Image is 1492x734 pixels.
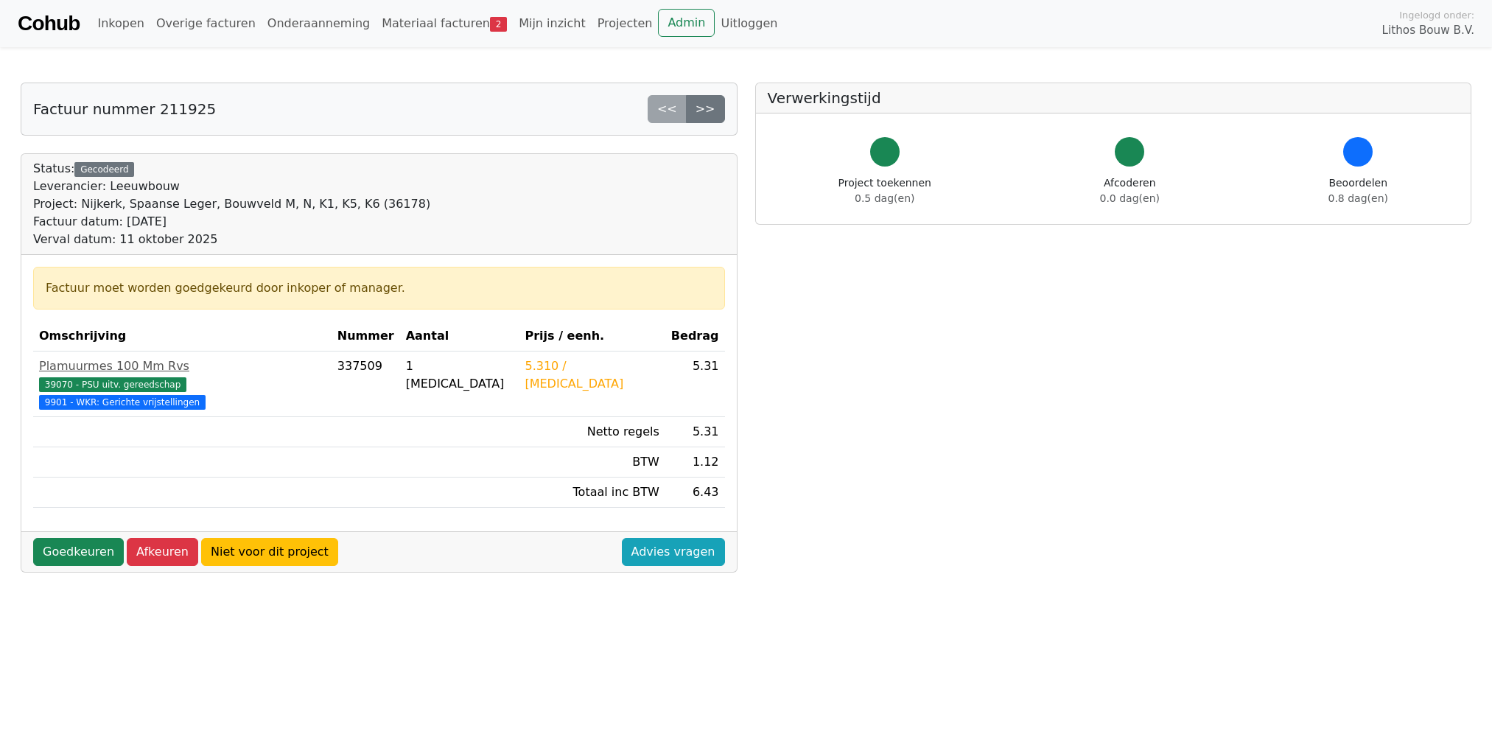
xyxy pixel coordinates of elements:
h5: Factuur nummer 211925 [33,100,216,118]
a: Inkopen [91,9,150,38]
td: BTW [519,447,665,478]
a: Overige facturen [150,9,262,38]
div: Project: Nijkerk, Spaanse Leger, Bouwveld M, N, K1, K5, K6 (36178) [33,195,430,213]
a: Plamuurmes 100 Mm Rvs39070 - PSU uitv. gereedschap 9901 - WKR: Gerichte vrijstellingen [39,357,326,410]
div: Verval datum: 11 oktober 2025 [33,231,430,248]
div: Gecodeerd [74,162,134,177]
th: Omschrijving [33,321,332,352]
td: 5.31 [665,352,725,417]
a: Niet voor dit project [201,538,338,566]
span: 39070 - PSU uitv. gereedschap [39,377,186,392]
a: >> [686,95,725,123]
a: Projecten [592,9,659,38]
td: 5.31 [665,417,725,447]
div: Afcoderen [1100,175,1160,206]
div: Factuur datum: [DATE] [33,213,430,231]
div: Project toekennen [838,175,931,206]
a: Uitloggen [715,9,783,38]
div: 5.310 / [MEDICAL_DATA] [525,357,659,393]
h5: Verwerkingstijd [768,89,1460,107]
a: Advies vragen [622,538,725,566]
td: 1.12 [665,447,725,478]
div: Leverancier: Leeuwbouw [33,178,430,195]
th: Prijs / eenh. [519,321,665,352]
div: Status: [33,160,430,248]
span: Lithos Bouw B.V. [1382,22,1474,39]
span: 0.8 dag(en) [1328,192,1388,204]
div: Beoordelen [1328,175,1388,206]
th: Nummer [332,321,400,352]
div: Factuur moet worden goedgekeurd door inkoper of manager. [46,279,712,297]
td: Netto regels [519,417,665,447]
div: Plamuurmes 100 Mm Rvs [39,357,326,375]
a: Admin [658,9,715,37]
a: Mijn inzicht [513,9,592,38]
div: 1 [MEDICAL_DATA] [406,357,514,393]
a: Onderaanneming [262,9,376,38]
a: Cohub [18,6,80,41]
td: 337509 [332,352,400,417]
td: Totaal inc BTW [519,478,665,508]
span: 0.5 dag(en) [855,192,914,204]
th: Aantal [400,321,519,352]
span: 0.0 dag(en) [1100,192,1160,204]
td: 6.43 [665,478,725,508]
span: 9901 - WKR: Gerichte vrijstellingen [39,395,206,410]
span: 2 [490,17,507,32]
a: Materiaal facturen2 [376,9,513,38]
span: Ingelogd onder: [1399,8,1474,22]
a: Afkeuren [127,538,198,566]
th: Bedrag [665,321,725,352]
a: Goedkeuren [33,538,124,566]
